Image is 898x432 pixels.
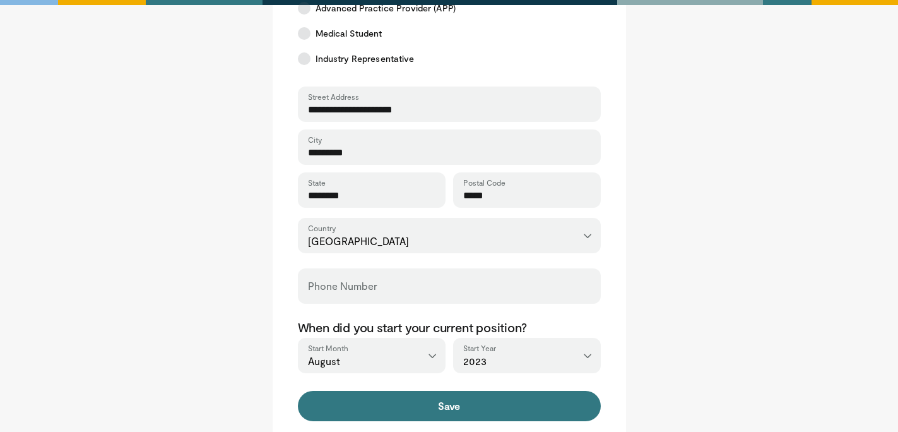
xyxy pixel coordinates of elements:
label: Street Address [308,92,359,102]
label: Postal Code [463,177,505,188]
label: City [308,135,322,145]
label: Phone Number [308,273,377,299]
label: State [308,177,326,188]
span: Industry Representative [316,52,415,65]
p: When did you start your current position? [298,319,601,335]
span: Medical Student [316,27,382,40]
button: Save [298,391,601,421]
span: Advanced Practice Provider (APP) [316,2,456,15]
